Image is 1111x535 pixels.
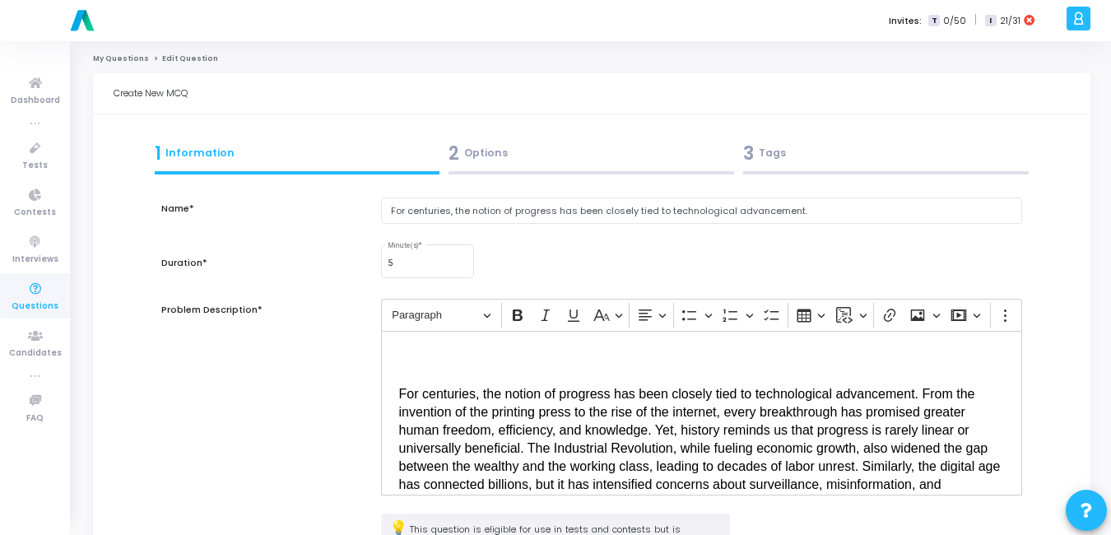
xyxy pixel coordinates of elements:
span: Questions [12,300,58,314]
a: 2Options [444,135,739,179]
label: Problem Description* [161,303,263,317]
span: Interviews [12,253,58,267]
button: Paragraph [384,303,498,328]
span: T [928,15,939,27]
div: Editor editing area: main [381,331,1022,495]
span: Paragraph [392,305,477,325]
span: Contests [14,206,56,220]
a: 3Tags [739,135,1034,179]
label: Invites: [889,14,922,28]
a: 1Information [150,135,444,179]
span: 21/31 [1000,14,1020,28]
span: FAQ [26,412,44,426]
span: | [974,12,977,29]
span: 2 [449,140,459,167]
span: Edit Question [162,53,218,63]
span: For centuries, the notion of progress has been closely tied to technological advancement. From th... [399,387,1004,509]
div: Options [449,140,734,167]
div: Editor toolbar [381,299,1022,331]
span: I [985,15,996,27]
span: 0/50 [943,14,966,28]
span: 3 [743,140,754,167]
nav: breadcrumb [93,53,1090,64]
span: Dashboard [11,94,60,108]
img: logo [66,4,99,37]
a: My Questions [93,53,149,63]
span: Candidates [9,347,62,361]
p: ⁠⁠⁠⁠⁠⁠⁠ [399,349,1004,370]
div: Tags [743,140,1029,167]
label: Duration* [161,256,207,270]
div: Information [155,140,440,167]
span: Tests [22,159,48,173]
div: Create New MCQ [114,73,1070,114]
span: 1 [155,140,161,167]
label: Name* [161,202,194,216]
